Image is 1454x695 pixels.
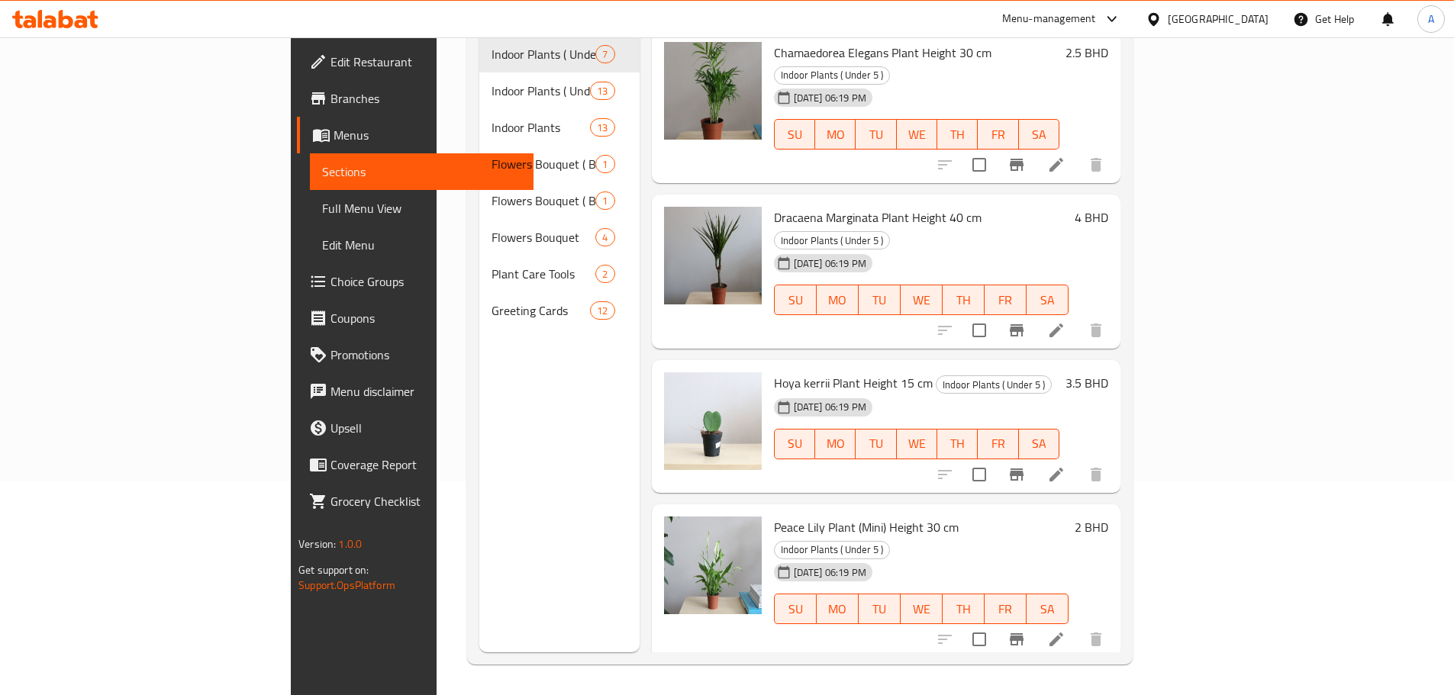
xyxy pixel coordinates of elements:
[479,182,640,219] div: Flowers Bouquet ( Below 10 )1
[479,109,640,146] div: Indoor Plants13
[859,285,901,315] button: TU
[788,256,872,271] span: [DATE] 06:19 PM
[297,80,534,117] a: Branches
[862,433,890,455] span: TU
[1025,433,1053,455] span: SA
[492,118,591,137] span: Indoor Plants
[774,206,982,229] span: Dracaena Marginata Plant Height 40 cm
[297,483,534,520] a: Grocery Checklist
[943,594,985,624] button: TH
[492,82,591,100] span: Indoor Plants ( Under 10 )
[943,433,972,455] span: TH
[821,433,850,455] span: MO
[936,375,1052,394] div: Indoor Plants ( Under 5 )
[298,534,336,554] span: Version:
[978,119,1018,150] button: FR
[856,429,896,459] button: TU
[991,289,1020,311] span: FR
[1047,156,1066,174] a: Edit menu item
[595,155,614,173] div: items
[330,309,521,327] span: Coupons
[775,66,889,84] span: Indoor Plants ( Under 5 )
[595,228,614,246] div: items
[330,382,521,401] span: Menu disclaimer
[492,45,596,63] span: Indoor Plants ( Under 5 )
[330,272,521,291] span: Choice Groups
[774,541,890,559] div: Indoor Plants ( Under 5 )
[823,289,853,311] span: MO
[963,459,995,491] span: Select to update
[1025,124,1053,146] span: SA
[774,285,817,315] button: SU
[297,43,534,80] a: Edit Restaurant
[901,285,943,315] button: WE
[788,91,872,105] span: [DATE] 06:19 PM
[817,285,859,315] button: MO
[907,289,937,311] span: WE
[595,191,614,210] div: items
[492,191,596,210] span: Flowers Bouquet ( Below 10 )
[595,45,614,63] div: items
[781,289,811,311] span: SU
[297,446,534,483] a: Coverage Report
[322,199,521,217] span: Full Menu View
[297,410,534,446] a: Upsell
[774,516,959,539] span: Peace Lily Plant (Mini) Height 30 cm
[338,534,362,554] span: 1.0.0
[492,301,591,320] span: Greeting Cards
[310,227,534,263] a: Edit Menu
[664,42,762,140] img: Chamaedorea Elegans Plant Height 30 cm
[298,560,369,580] span: Get support on:
[1047,321,1066,339] a: Edit menu item
[781,598,811,620] span: SU
[322,236,521,254] span: Edit Menu
[963,623,995,655] span: Select to update
[1078,621,1114,658] button: delete
[1066,372,1108,394] h6: 3.5 BHD
[781,433,809,455] span: SU
[1027,285,1069,315] button: SA
[865,598,895,620] span: TU
[937,376,1051,394] span: Indoor Plants ( Under 5 )
[479,256,640,292] div: Plant Care Tools2
[943,124,972,146] span: TH
[596,47,614,62] span: 7
[479,36,640,72] div: Indoor Plants ( Under 5 )7
[1047,630,1066,648] a: Edit menu item
[492,155,596,173] span: Flowers Bouquet ( Below 5 )
[330,419,521,437] span: Upsell
[1002,10,1096,28] div: Menu-management
[479,146,640,182] div: Flowers Bouquet ( Below 5 )1
[322,162,521,181] span: Sections
[991,598,1020,620] span: FR
[1168,11,1269,27] div: [GEOGRAPHIC_DATA]
[591,121,614,135] span: 13
[815,119,856,150] button: MO
[664,516,762,614] img: Peace Lily Plant (Mini) Height 30 cm
[596,230,614,245] span: 4
[596,157,614,172] span: 1
[664,207,762,304] img: Dracaena Marginata Plant Height 40 cm
[590,301,614,320] div: items
[1047,465,1066,484] a: Edit menu item
[334,126,521,144] span: Menus
[774,66,890,85] div: Indoor Plants ( Under 5 )
[998,456,1035,493] button: Branch-specific-item
[963,149,995,181] span: Select to update
[775,232,889,249] span: Indoor Plants ( Under 5 )
[479,72,640,109] div: Indoor Plants ( Under 10 )13
[859,594,901,624] button: TU
[492,265,596,283] span: Plant Care Tools
[297,336,534,373] a: Promotions
[297,373,534,410] a: Menu disclaimer
[479,219,640,256] div: Flowers Bouquet4
[903,124,931,146] span: WE
[479,30,640,335] nav: Menu sections
[823,598,853,620] span: MO
[774,231,890,249] div: Indoor Plants ( Under 5 )
[590,82,614,100] div: items
[330,89,521,108] span: Branches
